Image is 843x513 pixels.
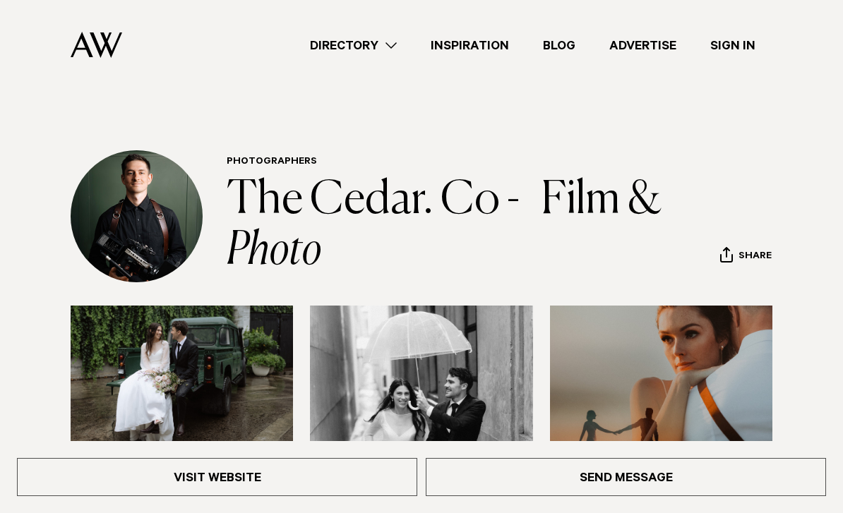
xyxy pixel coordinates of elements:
a: Advertise [592,36,693,55]
a: Blog [526,36,592,55]
a: Directory [293,36,414,55]
span: Share [739,251,772,264]
a: Inspiration [414,36,526,55]
img: Profile Avatar [71,150,203,282]
a: Photographers [227,157,317,168]
a: The Cedar. Co - Film & Photo [227,178,669,274]
img: Auckland Weddings Logo [71,32,122,58]
button: Share [719,246,772,267]
a: Send Message [426,458,826,496]
a: Visit Website [17,458,417,496]
a: Sign In [693,36,772,55]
